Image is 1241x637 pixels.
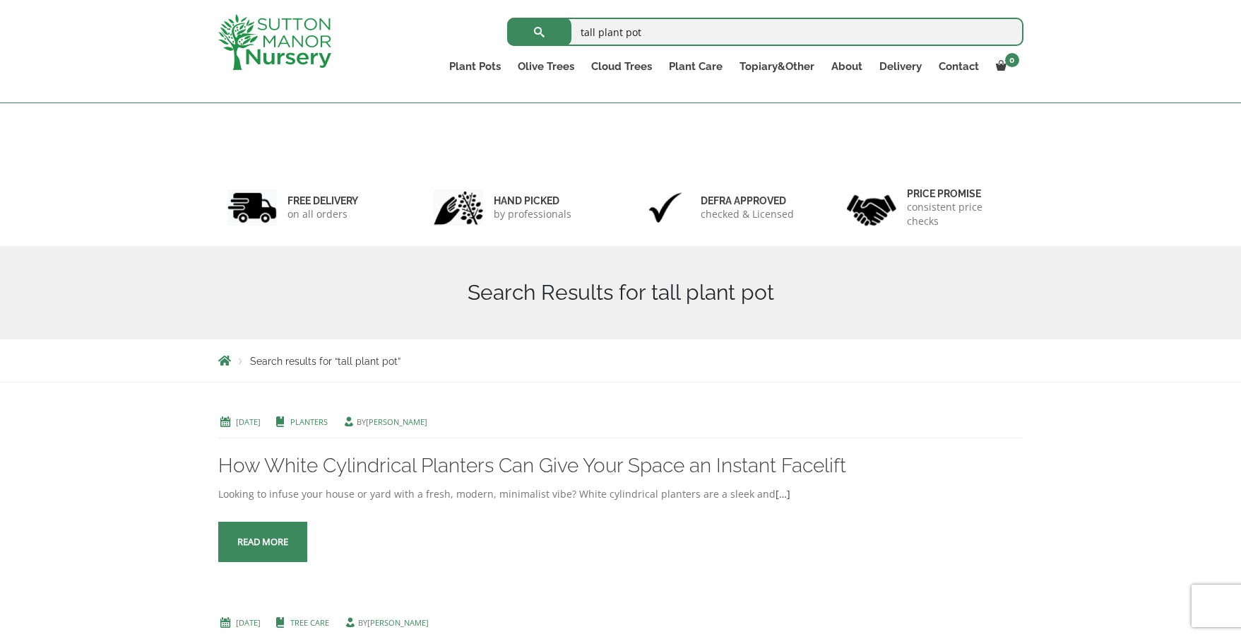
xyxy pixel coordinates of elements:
a: Plant Pots [441,57,509,76]
a: About [823,57,871,76]
div: Looking to infuse your house or yard with a fresh, modern, minimalist vibe? White cylindrical pla... [218,486,1023,503]
a: Planters [290,416,328,427]
p: checked & Licensed [701,207,794,221]
span: by [343,617,429,628]
h6: hand picked [494,194,571,207]
img: 4.jpg [847,186,896,229]
a: Topiary&Other [731,57,823,76]
p: by professionals [494,207,571,221]
span: Search results for “tall plant pot” [250,356,400,367]
a: [DATE] [236,617,261,628]
nav: Breadcrumbs [218,355,1023,366]
a: Plant Care [660,57,731,76]
a: [PERSON_NAME] [366,416,427,427]
input: Search... [507,18,1023,46]
a: Olive Trees [509,57,583,76]
p: consistent price checks [907,200,1014,228]
img: 3.jpg [641,189,690,226]
a: [DATE] [236,416,261,427]
a: Delivery [871,57,930,76]
span: 0 [1005,53,1019,67]
a: 0 [987,57,1023,76]
span: by [342,416,427,427]
img: logo [218,14,331,70]
h6: Price promise [907,187,1014,200]
a: Cloud Trees [583,57,660,76]
p: on all orders [287,207,358,221]
a: Tree Care [290,617,329,628]
a: [PERSON_NAME] [367,617,429,628]
h6: FREE DELIVERY [287,194,358,207]
h6: Defra approved [701,194,794,207]
h1: Search Results for tall plant pot [218,280,1023,305]
a: […] [776,487,790,501]
a: Read more [218,522,307,562]
a: How White Cylindrical Planters Can Give Your Space an Instant Facelift [218,454,846,477]
img: 1.jpg [227,189,277,226]
img: 2.jpg [434,189,483,226]
a: Contact [930,57,987,76]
